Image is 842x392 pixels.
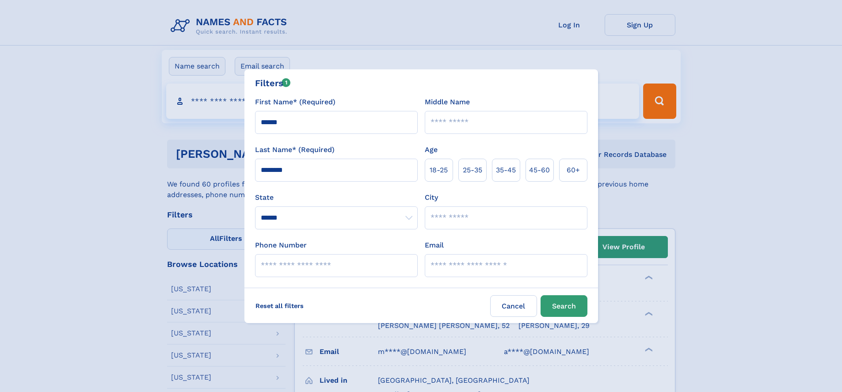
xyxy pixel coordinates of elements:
[425,240,444,251] label: Email
[463,165,482,175] span: 25‑35
[567,165,580,175] span: 60+
[496,165,516,175] span: 35‑45
[255,76,291,90] div: Filters
[425,97,470,107] label: Middle Name
[255,145,335,155] label: Last Name* (Required)
[255,192,418,203] label: State
[255,240,307,251] label: Phone Number
[425,192,438,203] label: City
[425,145,438,155] label: Age
[250,295,309,316] label: Reset all filters
[430,165,448,175] span: 18‑25
[541,295,587,317] button: Search
[529,165,550,175] span: 45‑60
[490,295,537,317] label: Cancel
[255,97,335,107] label: First Name* (Required)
